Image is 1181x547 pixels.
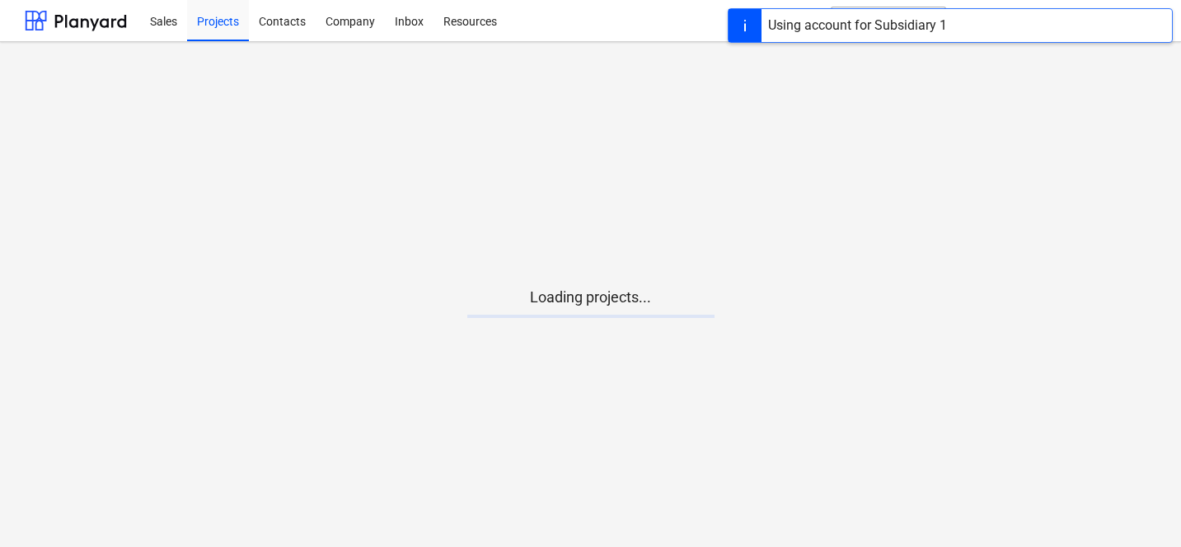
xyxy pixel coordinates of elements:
div: Using account for Subsidiary 1 [768,16,947,35]
p: Loading projects... [467,288,715,307]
